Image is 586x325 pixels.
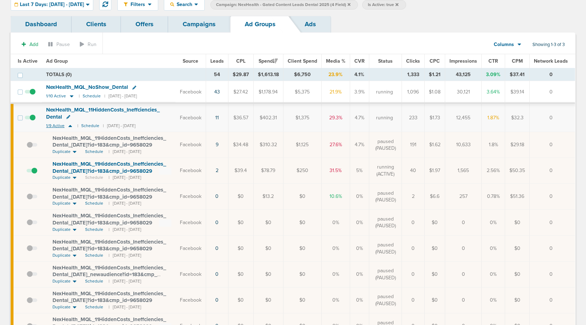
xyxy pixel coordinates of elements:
td: 0 [530,68,575,81]
span: NexHealth_ MQL_ 11HiddenCosts_ Ineffciencies_ Dental_ [DATE]?id=183&cmp_ id=9658029 [52,135,166,148]
span: Schedule [85,200,103,206]
td: 233 [402,103,425,132]
a: Dashboard [11,16,72,33]
td: $6.6 [425,184,445,210]
td: 0 [445,261,482,287]
td: $32.3 [505,103,530,132]
a: 0 [215,245,219,251]
a: 9 [216,142,219,148]
span: Schedule [85,252,103,258]
td: 30,121 [445,81,482,103]
td: 5% [350,158,369,183]
small: Schedule [81,123,99,129]
td: 2.56% [482,158,505,183]
a: 43 [214,89,220,95]
td: $0 [425,261,445,287]
a: 0 [215,297,219,303]
td: $0 [253,287,283,313]
small: | [DATE] - [DATE] [109,252,141,258]
span: NexHealth_ MQL_ 11HiddenCosts_ Ineffciencies_ Dental [46,107,160,120]
td: paused (PAUSED) [369,132,402,158]
small: | [DATE] - [DATE] [109,227,141,233]
span: 1/10 Active [46,93,66,99]
td: $0 [253,210,283,235]
td: $0 [228,184,253,210]
a: Campaigns [168,16,230,33]
td: $39.14 [505,81,530,103]
td: 0 [402,235,425,261]
td: paused (PAUSED) [369,184,402,210]
td: 0% [321,261,350,287]
td: paused (PAUSED) [369,235,402,261]
button: Add [18,39,42,50]
td: 0 [530,158,575,183]
td: $402.31 [253,103,283,132]
td: 191 [402,132,425,158]
small: | [DATE] - [DATE] [104,93,137,99]
td: $0 [283,235,321,261]
td: $0 [505,287,530,313]
td: $0 [253,261,283,287]
span: CVR [354,58,365,64]
span: CPM [512,58,523,64]
span: Source [183,58,198,64]
a: Clients [72,16,121,33]
td: $0 [283,261,321,287]
span: NexHealth_ MQL_ 11HiddenCosts_ Ineffciencies_ Dental_ [DATE]?id=183&cmp_ id=9658029 [52,212,166,226]
td: 0 [530,261,575,287]
td: $1,613.18 [253,68,283,81]
span: running [376,114,393,121]
td: Facebook [176,235,206,261]
td: 1,333 [402,68,425,81]
td: 0% [321,210,350,235]
td: running (ACTIVE) [369,158,402,183]
td: $37.41 [505,68,530,81]
span: running [376,89,393,96]
td: $0 [425,210,445,235]
span: Duplicate [52,175,71,181]
td: 4.1% [350,68,369,81]
td: paused (PAUSED) [369,210,402,235]
td: 54 [206,68,228,81]
span: Last 7 Days: [DATE] - [DATE] [20,2,84,7]
td: $1.21 [425,68,445,81]
td: 23.9% [321,68,350,81]
td: $1,125 [283,132,321,158]
span: Media % [326,58,345,64]
td: 4.7% [350,132,369,158]
td: $0 [228,287,253,313]
td: $5,375 [283,81,321,103]
span: Search [174,1,194,7]
td: $0 [253,235,283,261]
td: Facebook [176,103,206,132]
td: 0% [350,210,369,235]
a: 0 [215,193,219,199]
span: Duplicate [52,227,71,233]
span: Network Leads [534,58,568,64]
span: Schedule [85,278,103,284]
td: $310.32 [253,132,283,158]
span: Status [378,58,393,64]
span: Spend [259,58,278,64]
small: | [DATE] - [DATE] [109,304,141,310]
td: $50.35 [505,158,530,183]
td: 0% [482,210,505,235]
td: $0 [425,287,445,313]
span: NexHealth_ MQL_ 11HiddenCosts_ Ineffciencies_ Dental_ [DATE]?id=183&cmp_ id=9658029 [52,239,166,252]
a: 0 [215,271,219,277]
td: Facebook [176,132,206,158]
td: 2 [402,184,425,210]
td: 3.64% [482,81,505,103]
span: NexHealth_ MQL_ NoShow_ Dental [46,84,128,90]
td: Facebook [176,184,206,210]
td: $6,750 [283,68,321,81]
td: $1.62 [425,132,445,158]
td: 0% [482,235,505,261]
span: Add [29,41,38,47]
small: | [DATE] - [DATE] [109,278,141,284]
a: Ad Groups [230,16,290,33]
td: $1,375 [283,103,321,132]
small: | [DATE] - [DATE] [109,200,141,206]
td: 0 [530,132,575,158]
